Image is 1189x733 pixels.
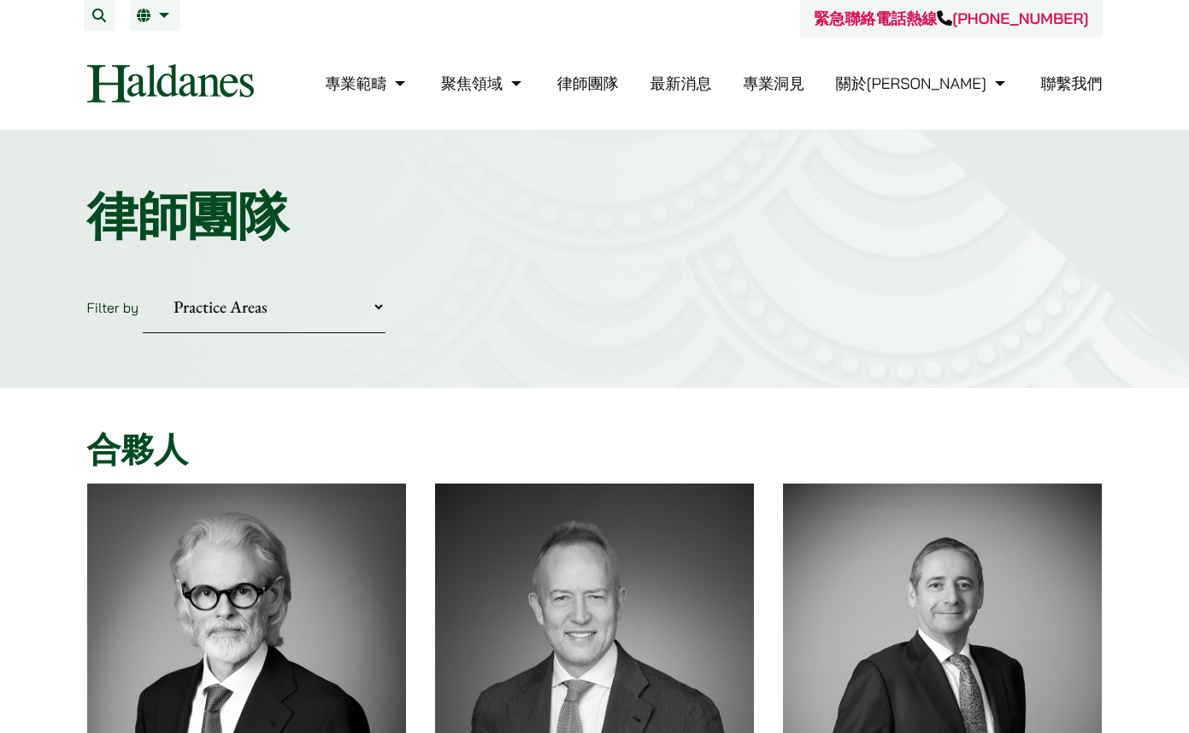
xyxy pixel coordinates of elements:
a: 專業洞見 [743,73,804,93]
h1: 律師團隊 [87,185,1103,247]
label: Filter by [87,299,139,316]
a: 專業範疇 [325,73,409,93]
a: 關於何敦 [836,73,1009,93]
img: Logo of Haldanes [87,64,254,103]
h2: 合夥人 [87,429,1103,470]
a: 律師團隊 [557,73,619,93]
a: 聯繫我們 [1041,73,1103,93]
a: 緊急聯絡電話熱線[PHONE_NUMBER] [814,9,1088,28]
a: 繁 [137,9,174,22]
a: 最新消息 [650,73,711,93]
a: 聚焦領域 [441,73,526,93]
